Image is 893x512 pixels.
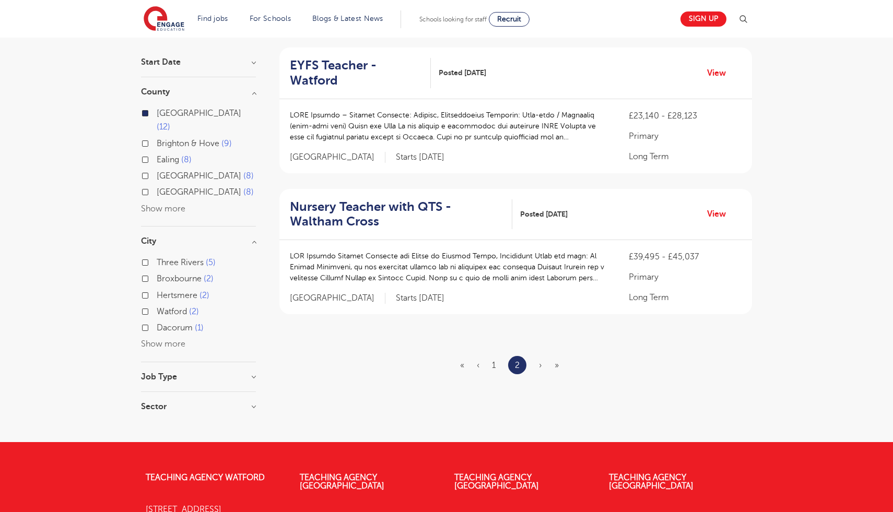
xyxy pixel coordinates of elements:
[157,274,163,281] input: Broxbourne 2
[195,323,204,332] span: 1
[290,293,385,304] span: [GEOGRAPHIC_DATA]
[157,122,170,132] span: 12
[419,16,487,23] span: Schools looking for staff
[609,473,694,491] a: Teaching Agency [GEOGRAPHIC_DATA]
[157,187,163,194] input: [GEOGRAPHIC_DATA] 8
[250,15,291,22] a: For Schools
[157,323,193,332] span: Dacorum
[157,155,179,164] span: Ealing
[206,258,216,267] span: 5
[629,251,742,263] p: £39,495 - £45,037
[290,152,385,163] span: [GEOGRAPHIC_DATA]
[477,361,479,370] a: Previous
[290,58,431,88] a: EYFS Teacher - Watford
[157,323,163,330] input: Dacorum 1
[629,291,742,304] p: Long Term
[312,15,383,22] a: Blogs & Latest News
[460,361,464,370] a: First
[489,12,530,27] a: Recruit
[520,209,568,220] span: Posted [DATE]
[539,361,542,370] span: ›
[707,207,734,221] a: View
[157,307,187,316] span: Watford
[157,307,163,314] input: Watford 2
[157,171,163,178] input: [GEOGRAPHIC_DATA] 8
[680,11,726,27] a: Sign up
[157,109,163,115] input: [GEOGRAPHIC_DATA] 12
[157,291,163,297] input: Hertsmere 2
[204,274,214,283] span: 2
[189,307,199,316] span: 2
[396,293,444,304] p: Starts [DATE]
[141,237,256,245] h3: City
[290,58,422,88] h2: EYFS Teacher - Watford
[555,361,559,370] span: »
[454,473,539,491] a: Teaching Agency [GEOGRAPHIC_DATA]
[243,187,254,197] span: 8
[629,110,742,122] p: £23,140 - £28,123
[141,204,185,213] button: Show more
[157,258,163,265] input: Three Rivers 5
[141,373,256,381] h3: Job Type
[629,150,742,163] p: Long Term
[243,171,254,181] span: 8
[181,155,192,164] span: 8
[290,199,512,230] a: Nursery Teacher with QTS - Waltham Cross
[157,171,241,181] span: [GEOGRAPHIC_DATA]
[396,152,444,163] p: Starts [DATE]
[492,361,496,370] a: 1
[300,473,384,491] a: Teaching Agency [GEOGRAPHIC_DATA]
[199,291,209,300] span: 2
[290,110,608,142] p: LORE Ipsumdo – Sitamet Consecte: Adipisc, Elitseddoeius Temporin: Utla-etdo / Magnaaliq (enim-adm...
[157,274,202,283] span: Broxbourne
[157,291,197,300] span: Hertsmere
[141,88,256,96] h3: County
[497,15,521,23] span: Recruit
[290,199,504,230] h2: Nursery Teacher with QTS - Waltham Cross
[157,155,163,162] input: Ealing 8
[157,258,204,267] span: Three Rivers
[707,66,734,80] a: View
[439,67,486,78] span: Posted [DATE]
[157,109,241,118] span: [GEOGRAPHIC_DATA]
[290,251,608,283] p: LOR Ipsumdo Sitamet Consecte adi Elitse do Eiusmod Tempo, Incididunt Utlab etd magn: Al Enimad Mi...
[157,139,219,148] span: Brighton & Hove
[144,6,184,32] img: Engage Education
[629,130,742,142] p: Primary
[197,15,228,22] a: Find jobs
[157,139,163,146] input: Brighton & Hove 9
[141,58,256,66] h3: Start Date
[141,339,185,349] button: Show more
[146,473,265,482] a: Teaching Agency Watford
[221,139,232,148] span: 9
[629,271,742,283] p: Primary
[515,359,520,372] a: 2
[141,402,256,411] h3: Sector
[157,187,241,197] span: [GEOGRAPHIC_DATA]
